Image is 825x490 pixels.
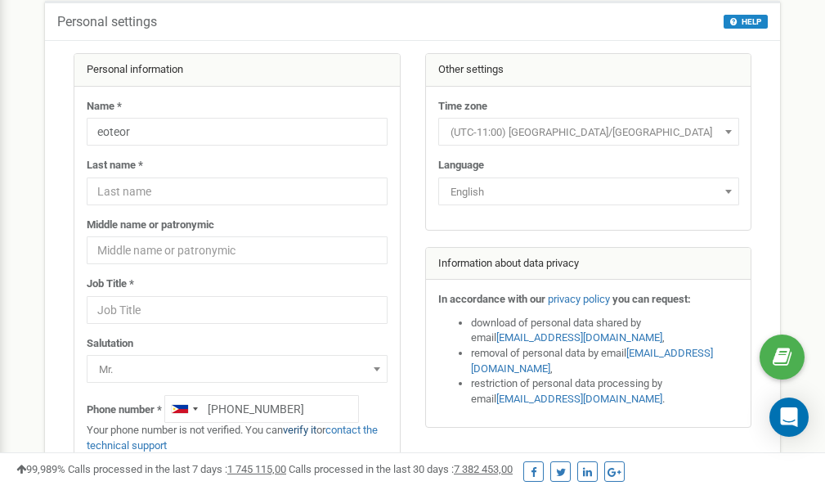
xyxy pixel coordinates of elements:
[612,293,691,305] strong: you can request:
[471,346,739,376] li: removal of personal data by email ,
[87,336,133,352] label: Salutation
[444,181,733,204] span: English
[471,347,713,375] a: [EMAIL_ADDRESS][DOMAIN_NAME]
[16,463,65,475] span: 99,989%
[426,248,751,281] div: Information about data privacy
[283,424,316,436] a: verify it
[426,54,751,87] div: Other settings
[87,423,388,453] p: Your phone number is not verified. You can or
[87,424,378,452] a: contact the technical support
[57,15,157,29] h5: Personal settings
[165,396,203,422] div: Telephone country code
[87,236,388,264] input: Middle name or patronymic
[438,118,739,146] span: (UTC-11:00) Pacific/Midway
[227,463,286,475] u: 1 745 115,00
[438,99,487,115] label: Time zone
[74,54,400,87] div: Personal information
[87,178,388,205] input: Last name
[769,398,809,437] div: Open Intercom Messenger
[87,355,388,383] span: Mr.
[87,296,388,324] input: Job Title
[471,376,739,407] li: restriction of personal data processing by email .
[289,463,513,475] span: Calls processed in the last 30 days :
[87,99,122,115] label: Name *
[438,158,484,173] label: Language
[87,118,388,146] input: Name
[724,15,768,29] button: HELP
[444,121,733,144] span: (UTC-11:00) Pacific/Midway
[548,293,610,305] a: privacy policy
[438,178,739,205] span: English
[87,218,214,233] label: Middle name or patronymic
[68,463,286,475] span: Calls processed in the last 7 days :
[438,293,545,305] strong: In accordance with our
[92,358,382,381] span: Mr.
[471,316,739,346] li: download of personal data shared by email ,
[496,331,662,344] a: [EMAIL_ADDRESS][DOMAIN_NAME]
[164,395,359,423] input: +1-800-555-55-55
[454,463,513,475] u: 7 382 453,00
[496,393,662,405] a: [EMAIL_ADDRESS][DOMAIN_NAME]
[87,276,134,292] label: Job Title *
[87,158,143,173] label: Last name *
[87,402,162,418] label: Phone number *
